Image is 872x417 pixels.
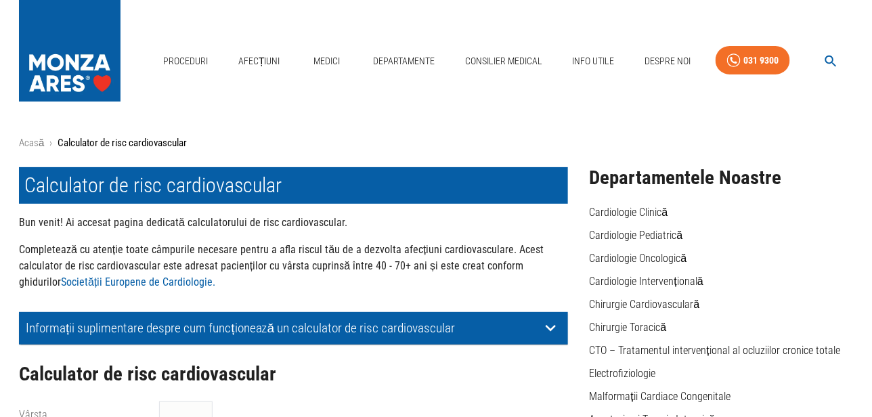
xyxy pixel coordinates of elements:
[716,46,790,75] a: 031 9300
[590,298,700,311] a: Chirurgie Cardiovasculară
[639,47,696,75] a: Despre Noi
[19,243,544,288] strong: Completează cu atenție toate câmpurile necesare pentru a afla riscul tău de a dezvolta afecțiuni ...
[590,206,668,219] a: Cardiologie Clinică
[233,47,286,75] a: Afecțiuni
[590,390,731,403] a: Malformații Cardiace Congenitale
[590,321,667,334] a: Chirurgie Toracică
[590,344,840,357] a: CTO – Tratamentul intervențional al ocluziilor cronice totale
[19,137,44,149] a: Acasă
[158,47,213,75] a: Proceduri
[61,276,215,288] a: Societății Europene de Cardiologie.
[58,135,187,151] p: Calculator de risc cardiovascular
[19,364,568,385] h2: Calculator de risc cardiovascular
[590,367,656,380] a: Electrofiziologie
[26,321,540,335] p: Informații suplimentare despre cum funcționează un calculator de risc cardiovascular
[590,275,703,288] a: Cardiologie Intervențională
[49,135,52,151] li: ›
[368,47,440,75] a: Departamente
[590,167,853,189] h2: Departamentele Noastre
[567,47,620,75] a: Info Utile
[19,167,568,204] h1: Calculator de risc cardiovascular
[460,47,548,75] a: Consilier Medical
[19,216,347,229] strong: Bun venit! Ai accesat pagina dedicată calculatorului de risc cardiovascular.
[590,229,683,242] a: Cardiologie Pediatrică
[305,47,348,75] a: Medici
[743,52,779,69] div: 031 9300
[19,312,568,345] div: Informații suplimentare despre cum funcționează un calculator de risc cardiovascular
[19,135,853,151] nav: breadcrumb
[590,252,687,265] a: Cardiologie Oncologică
